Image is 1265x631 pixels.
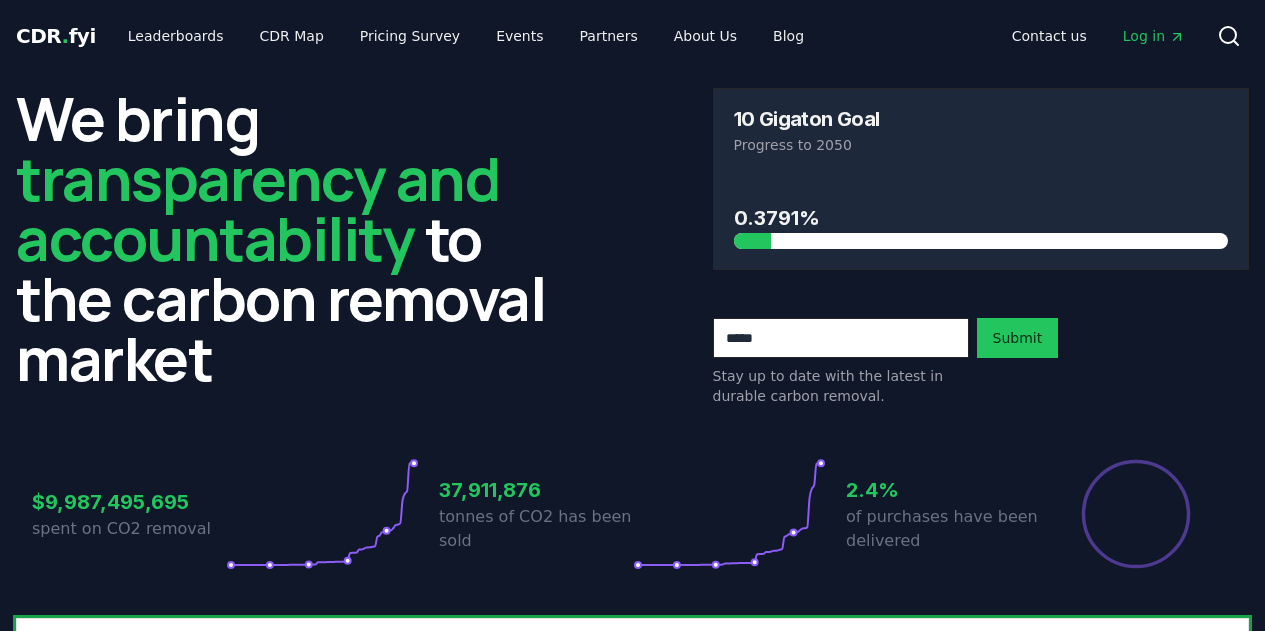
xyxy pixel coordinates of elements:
[996,18,1201,54] nav: Main
[16,22,96,50] a: CDR.fyi
[1123,26,1185,46] span: Log in
[32,487,226,517] h3: $9,987,495,695
[713,366,969,406] p: Stay up to date with the latest in durable carbon removal.
[112,18,240,54] a: Leaderboards
[734,203,1229,233] h3: 0.3791%
[32,517,226,541] p: spent on CO2 removal
[1080,458,1192,570] div: Percentage of sales delivered
[16,137,499,279] span: transparency and accountability
[734,109,880,129] h3: 10 Gigaton Goal
[846,475,1040,505] h3: 2.4%
[734,135,1229,155] p: Progress to 2050
[439,475,633,505] h3: 37,911,876
[16,24,96,48] span: CDR fyi
[344,18,476,54] a: Pricing Survey
[16,88,553,388] h2: We bring to the carbon removal market
[62,24,69,48] span: .
[112,18,820,54] nav: Main
[757,18,820,54] a: Blog
[996,18,1103,54] a: Contact us
[977,318,1059,358] button: Submit
[480,18,559,54] a: Events
[846,505,1040,553] p: of purchases have been delivered
[439,505,633,553] p: tonnes of CO2 has been sold
[564,18,654,54] a: Partners
[244,18,340,54] a: CDR Map
[658,18,753,54] a: About Us
[1107,18,1201,54] a: Log in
